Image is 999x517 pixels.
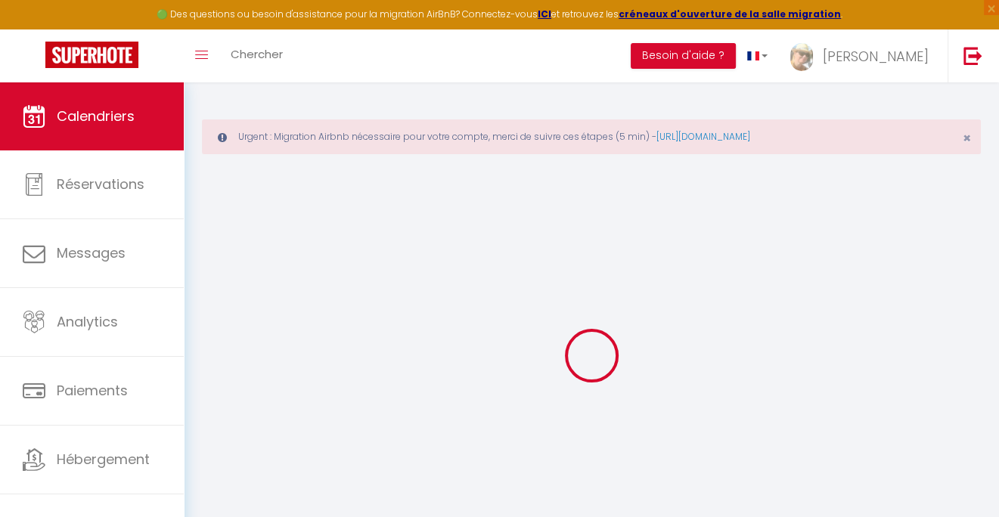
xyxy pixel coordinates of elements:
[963,46,982,65] img: logout
[790,43,813,71] img: ...
[631,43,736,69] button: Besoin d'aide ?
[538,8,551,20] a: ICI
[202,119,981,154] div: Urgent : Migration Airbnb nécessaire pour votre compte, merci de suivre ces étapes (5 min) -
[57,107,135,125] span: Calendriers
[619,8,841,20] a: créneaux d'ouverture de la salle migration
[779,29,948,82] a: ... [PERSON_NAME]
[963,128,971,147] span: ×
[57,312,118,331] span: Analytics
[231,46,283,62] span: Chercher
[963,132,971,145] button: Close
[219,29,294,82] a: Chercher
[45,42,138,68] img: Super Booking
[57,243,126,262] span: Messages
[57,381,128,400] span: Paiements
[57,175,144,193] span: Réservations
[656,130,750,143] a: [URL][DOMAIN_NAME]
[57,450,150,469] span: Hébergement
[823,47,929,66] span: [PERSON_NAME]
[12,6,57,51] button: Ouvrir le widget de chat LiveChat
